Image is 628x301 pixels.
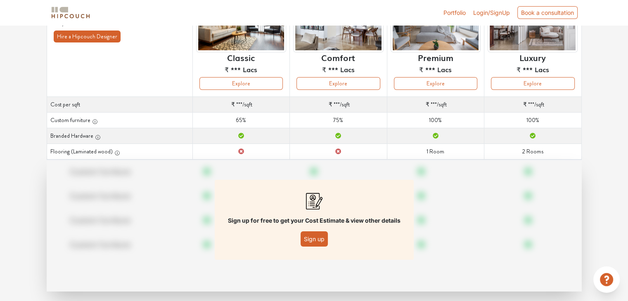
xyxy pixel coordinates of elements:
h6: Comfort [321,52,355,62]
td: 100% [387,113,484,128]
img: logo-horizontal.svg [50,5,91,20]
button: Sign up [301,231,328,247]
button: Hire a Hipcouch Designer [54,31,121,42]
td: /sqft [484,97,581,113]
th: Custom furniture [47,113,192,128]
th: Cost per sqft [47,97,192,113]
h6: Luxury [519,52,546,62]
div: Book a consultation [517,6,578,19]
button: Explore [491,77,574,90]
span: logo-horizontal.svg [50,3,91,22]
td: /sqft [387,97,484,113]
td: /sqft [290,97,387,113]
td: 65% [192,113,289,128]
td: 75% [290,113,387,128]
button: Explore [296,77,380,90]
td: 1 Room [387,144,484,160]
h6: Premium [418,52,453,62]
td: 2 Rooms [484,144,581,160]
button: Explore [394,77,477,90]
p: Sign up for free to get your Cost Estimate & view other details [228,216,400,225]
h6: Classic [227,52,255,62]
span: Login/SignUp [473,9,510,16]
th: Branded Hardware [47,128,192,144]
a: Portfolio [443,8,466,17]
td: /sqft [192,97,289,113]
td: 100% [484,113,581,128]
th: Flooring (Laminated wood) [47,144,192,160]
button: Explore [199,77,283,90]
